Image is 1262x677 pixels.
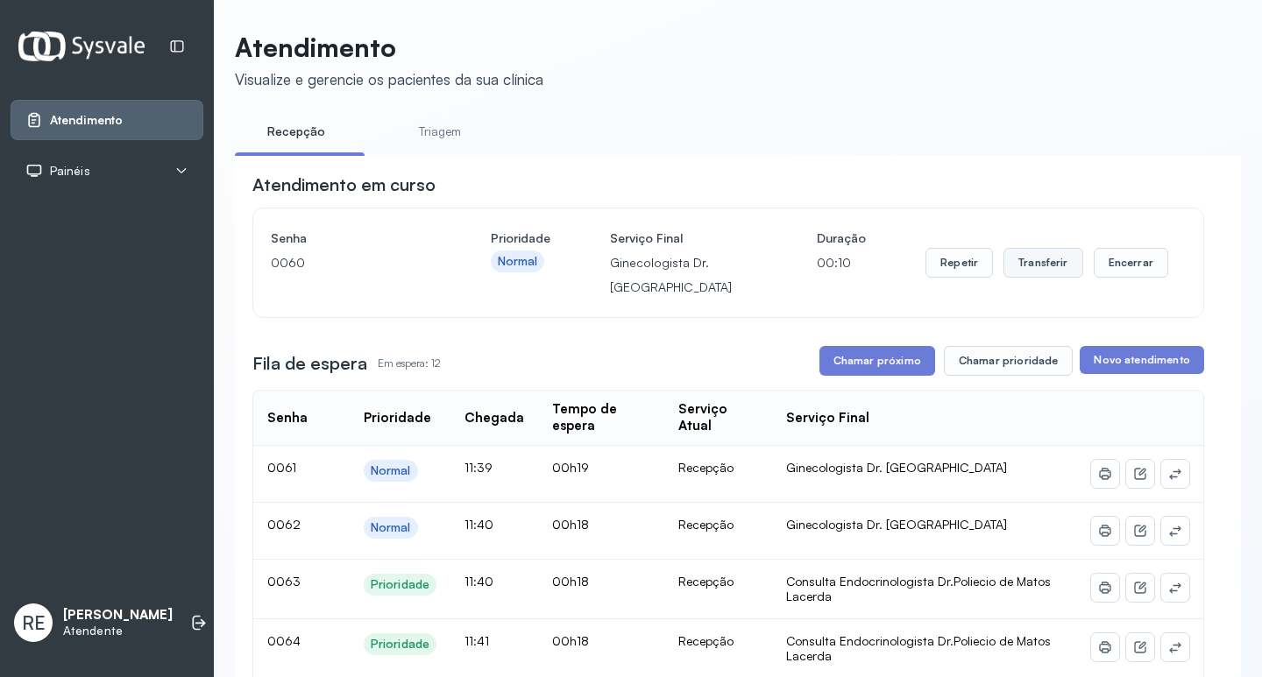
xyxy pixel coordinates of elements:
h4: Serviço Final [610,226,757,250]
span: 00h18 [552,574,589,589]
button: Chamar próximo [819,346,935,376]
span: 11:39 [464,460,493,475]
span: 0061 [267,460,296,475]
div: Recepção [678,633,758,649]
div: Prioridade [364,410,431,427]
p: 00:10 [817,250,866,275]
p: Atendente [63,624,173,638]
p: [PERSON_NAME] [63,607,173,624]
h4: Prioridade [491,226,550,250]
span: Ginecologista Dr. [GEOGRAPHIC_DATA] [786,517,1007,532]
span: 0062 [267,517,301,532]
button: Repetir [925,248,993,278]
p: Atendimento [235,32,543,63]
div: Normal [498,254,538,269]
span: 11:40 [464,574,493,589]
span: 00h18 [552,633,589,648]
div: Serviço Atual [678,401,758,434]
span: 0063 [267,574,301,589]
button: Chamar prioridade [944,346,1074,376]
a: Triagem [379,117,501,146]
p: Ginecologista Dr. [GEOGRAPHIC_DATA] [610,250,757,300]
div: Recepção [678,517,758,532]
button: Encerrar [1094,248,1168,278]
div: Tempo de espera [552,401,650,434]
span: Consulta Endocrinologista Dr.Poliecio de Matos Lacerda [786,633,1051,664]
div: Normal [371,463,411,478]
button: Novo atendimento [1080,346,1203,374]
span: Consulta Endocrinologista Dr.Poliecio de Matos Lacerda [786,574,1051,604]
span: 00h19 [552,460,589,475]
div: Prioridade [371,577,429,592]
a: Atendimento [25,111,188,129]
div: Recepção [678,460,758,476]
span: 11:41 [464,633,489,648]
div: Chegada [464,410,524,427]
div: Normal [371,520,411,535]
span: Painéis [50,164,90,179]
a: Recepção [235,117,358,146]
button: Transferir [1003,248,1083,278]
div: Visualize e gerencie os pacientes da sua clínica [235,70,543,88]
span: 00h18 [552,517,589,532]
div: Serviço Final [786,410,869,427]
span: Ginecologista Dr. [GEOGRAPHIC_DATA] [786,460,1007,475]
div: Recepção [678,574,758,589]
p: Em espera: 12 [378,351,441,376]
div: Senha [267,410,308,427]
h4: Duração [817,226,866,250]
img: Logotipo do estabelecimento [18,32,145,60]
span: 11:40 [464,517,493,532]
h4: Senha [271,226,431,250]
div: Prioridade [371,637,429,652]
span: 0064 [267,633,301,648]
h3: Atendimento em curso [252,173,436,197]
p: 0060 [271,250,431,275]
span: Atendimento [50,113,123,128]
h3: Fila de espera [252,351,367,376]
